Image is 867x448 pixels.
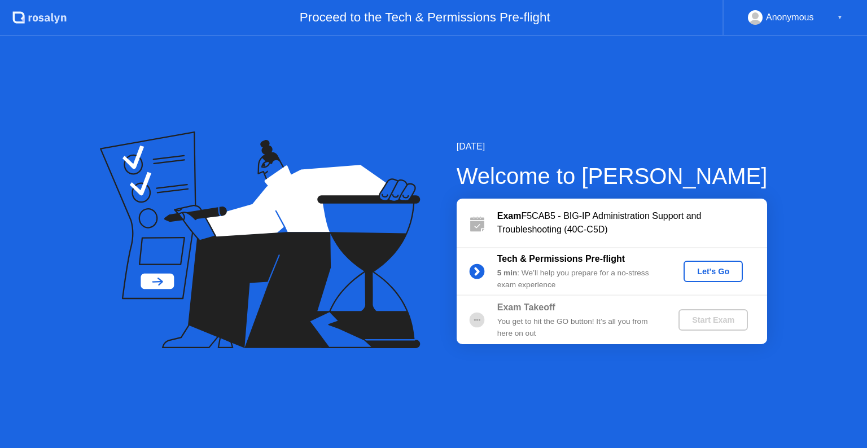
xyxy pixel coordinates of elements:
div: ▼ [837,10,843,25]
div: Let's Go [688,267,738,276]
div: Welcome to [PERSON_NAME] [457,159,768,193]
div: : We’ll help you prepare for a no-stress exam experience [497,267,660,291]
div: F5CAB5 - BIG-IP Administration Support and Troubleshooting (40C-C5D) [497,209,767,236]
button: Start Exam [678,309,748,331]
div: [DATE] [457,140,768,153]
b: 5 min [497,269,518,277]
div: You get to hit the GO button! It’s all you from here on out [497,316,660,339]
div: Start Exam [683,315,743,324]
b: Exam [497,211,522,221]
b: Tech & Permissions Pre-flight [497,254,625,263]
div: Anonymous [766,10,814,25]
button: Let's Go [684,261,743,282]
b: Exam Takeoff [497,302,555,312]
